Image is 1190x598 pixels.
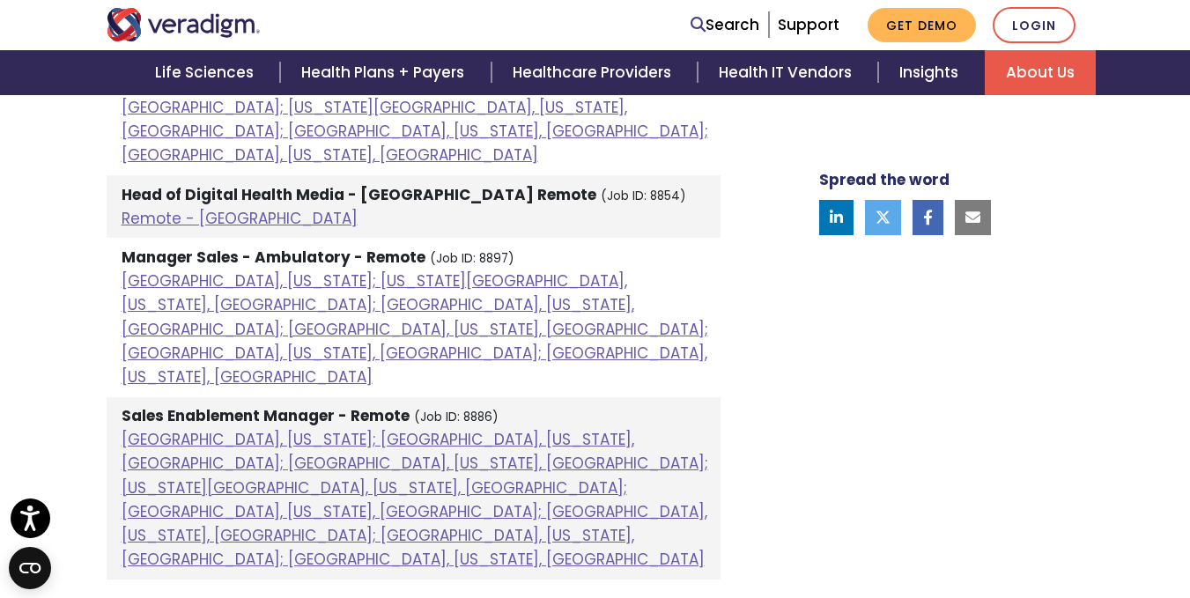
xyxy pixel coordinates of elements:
[868,8,976,42] a: Get Demo
[122,270,708,388] a: [GEOGRAPHIC_DATA], [US_STATE]; [US_STATE][GEOGRAPHIC_DATA], [US_STATE], [GEOGRAPHIC_DATA]; [GEOGR...
[601,188,686,204] small: (Job ID: 8854)
[878,50,985,95] a: Insights
[778,14,839,35] a: Support
[985,50,1096,95] a: About Us
[698,50,878,95] a: Health IT Vendors
[122,184,596,205] strong: Head of Digital Health Media - [GEOGRAPHIC_DATA] Remote
[9,547,51,589] button: Open CMP widget
[122,429,708,570] a: [GEOGRAPHIC_DATA], [US_STATE]; [GEOGRAPHIC_DATA], [US_STATE], [GEOGRAPHIC_DATA]; [GEOGRAPHIC_DATA...
[492,50,698,95] a: Healthcare Providers
[280,50,491,95] a: Health Plans + Payers
[122,208,358,229] a: Remote - [GEOGRAPHIC_DATA]
[819,169,950,190] strong: Spread the word
[414,409,499,425] small: (Job ID: 8886)
[691,13,759,37] a: Search
[430,250,514,267] small: (Job ID: 8897)
[122,405,410,426] strong: Sales Enablement Manager - Remote
[993,7,1075,43] a: Login
[107,8,261,41] img: Veradigm logo
[122,247,425,268] strong: Manager Sales - Ambulatory - Remote
[134,50,280,95] a: Life Sciences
